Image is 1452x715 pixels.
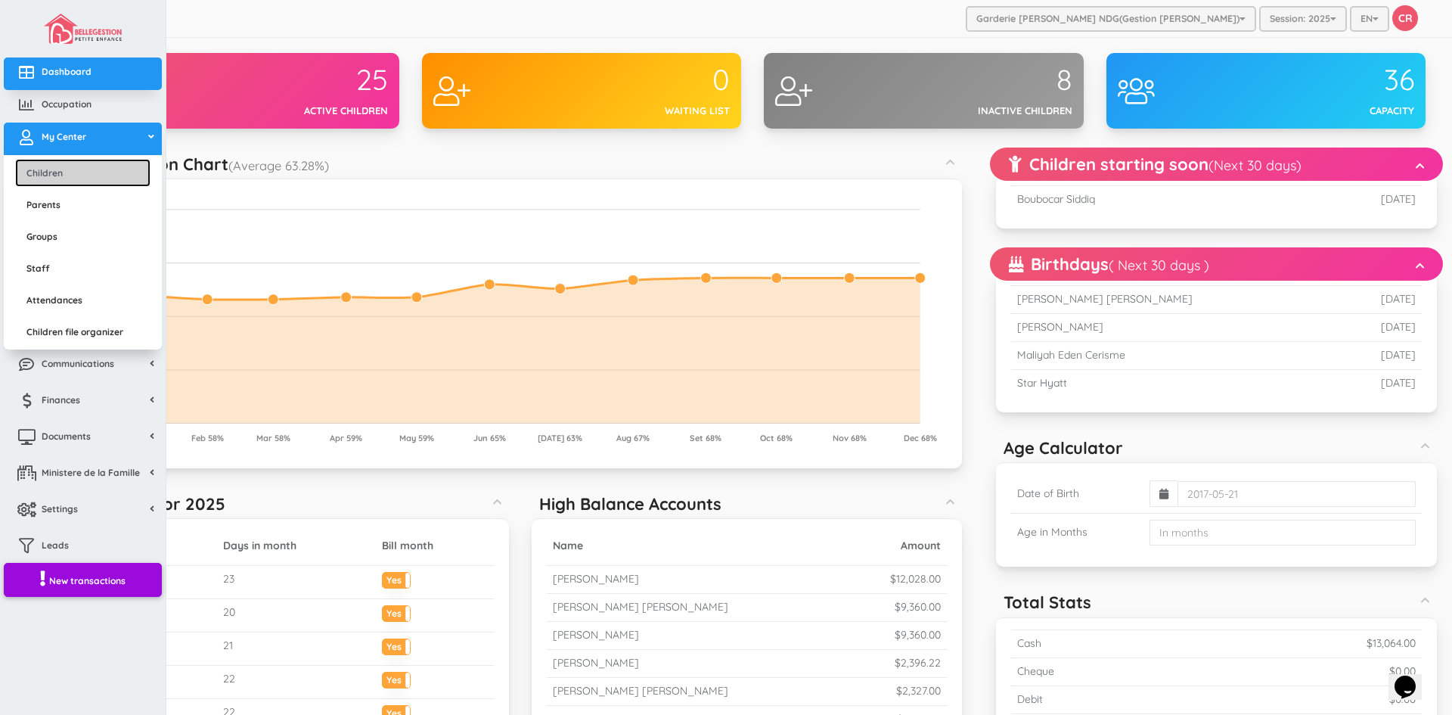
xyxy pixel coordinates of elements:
td: [PERSON_NAME] [1011,314,1340,342]
tspan: Set 68% [690,433,721,443]
h5: High Balance Accounts [539,495,721,513]
small: [PERSON_NAME] [553,628,639,642]
div: 8 [923,64,1072,96]
h5: Total Stats [1004,593,1091,611]
a: Leads [4,531,162,564]
h5: Age Calculator [1004,439,1123,457]
tspan: [DATE] 63% [538,433,582,443]
a: Children file organizer [15,318,150,346]
small: ( Next 30 days ) [1109,256,1209,274]
a: Finances [4,386,162,418]
small: $9,360.00 [895,600,941,614]
a: Documents [4,422,162,455]
span: New transactions [49,574,126,587]
td: $13,064.00 [1209,630,1422,657]
h5: Bill month [382,540,488,552]
input: In months [1149,520,1416,546]
tspan: Mar 58% [256,433,290,443]
tspan: Oct 68% [760,433,793,443]
div: Waiting list [582,104,730,118]
tspan: Feb 58% [191,433,224,443]
td: [DATE] [1339,314,1422,342]
td: [DATE] [1339,286,1422,314]
a: New transactions [4,563,162,597]
a: Occupation [4,90,162,123]
tspan: Nov 68% [833,433,867,443]
small: [PERSON_NAME] [PERSON_NAME] [553,600,728,614]
h5: Birthdays [1009,255,1209,273]
div: 0 [582,64,730,96]
img: image [44,14,121,44]
div: Inactive children [923,104,1072,118]
small: [PERSON_NAME] [PERSON_NAME] [553,684,728,698]
small: [PERSON_NAME] [553,572,639,586]
td: Age in Months [1011,514,1143,552]
td: $0.00 [1209,657,1422,685]
td: [PERSON_NAME] [PERSON_NAME] [1011,286,1340,314]
td: Debit [1011,685,1209,713]
td: Boubocar Siddiq [1011,186,1281,213]
tspan: Apr 59% [330,433,362,443]
tspan: Dec 68% [904,433,937,443]
td: 22 [217,666,376,699]
a: Communications [4,350,162,382]
span: Communications [42,357,114,370]
a: Attendances [15,286,150,314]
td: Date of Birth [1011,474,1143,514]
small: $12,028.00 [890,572,941,586]
a: Groups [15,222,150,250]
tspan: May 59% [399,433,434,443]
td: Maliyah Eden Cerisme [1011,342,1340,370]
span: Ministere de la Famille [42,466,140,479]
small: $9,360.00 [895,628,941,642]
td: [DATE] [1339,342,1422,370]
div: 36 [1266,64,1414,96]
h5: Occupation Chart [87,155,329,173]
span: My Center [42,130,86,143]
td: 20 [217,599,376,633]
h5: Days in month [223,540,370,552]
span: Finances [42,393,80,406]
small: $2,327.00 [896,684,941,698]
a: Ministere de la Famille [4,459,162,491]
a: Dashboard [4,58,162,90]
td: Cheque [1011,657,1209,685]
td: 23 [217,566,376,599]
label: Yes [383,673,410,684]
small: [PERSON_NAME] [553,656,639,670]
a: Parents [15,191,150,219]
tspan: Aug 67% [616,433,650,443]
td: [DATE] [1339,370,1422,397]
label: Yes [383,573,410,584]
span: Dashboard [42,65,92,78]
div: Active children [239,104,387,118]
span: Leads [42,539,69,552]
tspan: Jun 65% [473,433,506,443]
a: My Center [4,123,162,155]
h5: Children starting soon [1009,155,1302,173]
div: Capacity [1266,104,1414,118]
td: Star Hyatt [1011,370,1340,397]
a: Children [15,159,150,187]
a: Staff [15,254,150,282]
h5: Amount [852,540,940,552]
td: 21 [217,633,376,666]
input: 2017-05-21 [1177,481,1416,507]
small: (Next 30 days) [1208,157,1302,174]
td: $0.00 [1209,685,1422,713]
span: Settings [42,502,78,515]
div: 25 [239,64,387,96]
h5: Name [553,540,840,552]
td: Cash [1011,630,1209,657]
iframe: chat widget [1388,654,1437,700]
label: Yes [383,639,410,651]
span: Documents [42,430,91,443]
span: Occupation [42,98,92,110]
small: $2,396.22 [895,656,941,670]
label: Yes [383,606,410,617]
a: Settings [4,495,162,527]
td: [DATE] [1281,186,1422,213]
